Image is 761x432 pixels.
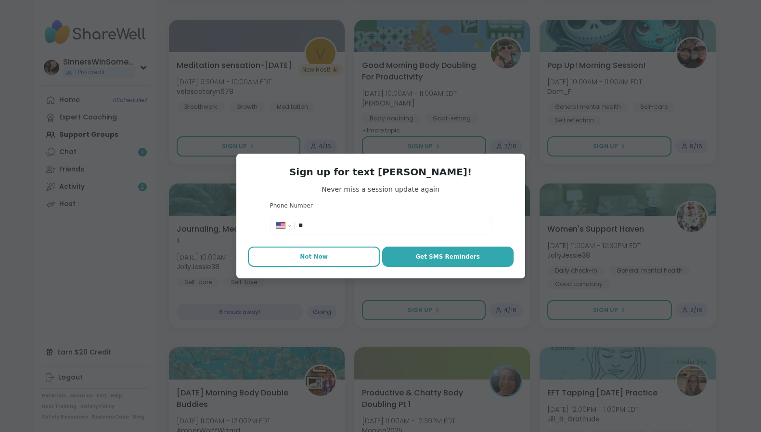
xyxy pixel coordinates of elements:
h3: Sign up for text [PERSON_NAME]! [248,165,514,179]
span: Not Now [300,252,328,261]
span: Never miss a session update again [248,184,514,194]
button: Get SMS Reminders [382,247,514,267]
img: United States [276,223,285,228]
h3: Phone Number [270,202,491,210]
button: Not Now [248,247,380,267]
span: Get SMS Reminders [415,252,480,261]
